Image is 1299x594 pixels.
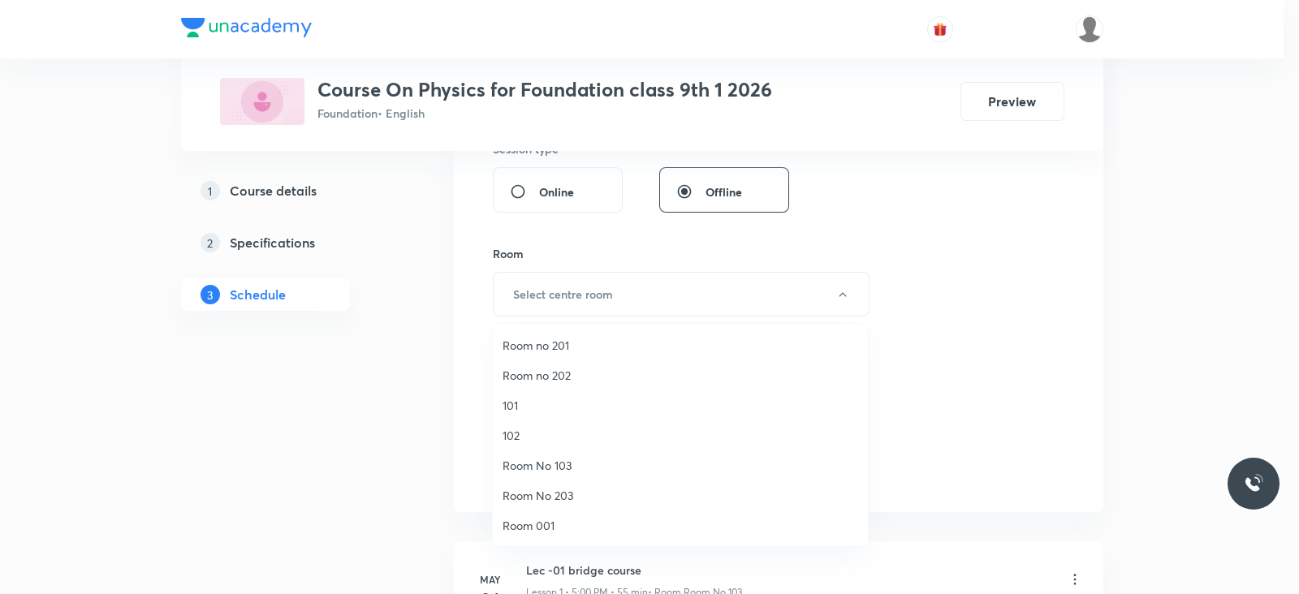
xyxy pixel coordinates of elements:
[503,367,858,384] span: Room no 202
[503,427,858,444] span: 102
[503,457,858,474] span: Room No 103
[503,337,858,354] span: Room no 201
[503,517,858,534] span: Room 001
[503,487,858,504] span: Room No 203
[503,397,858,414] span: 101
